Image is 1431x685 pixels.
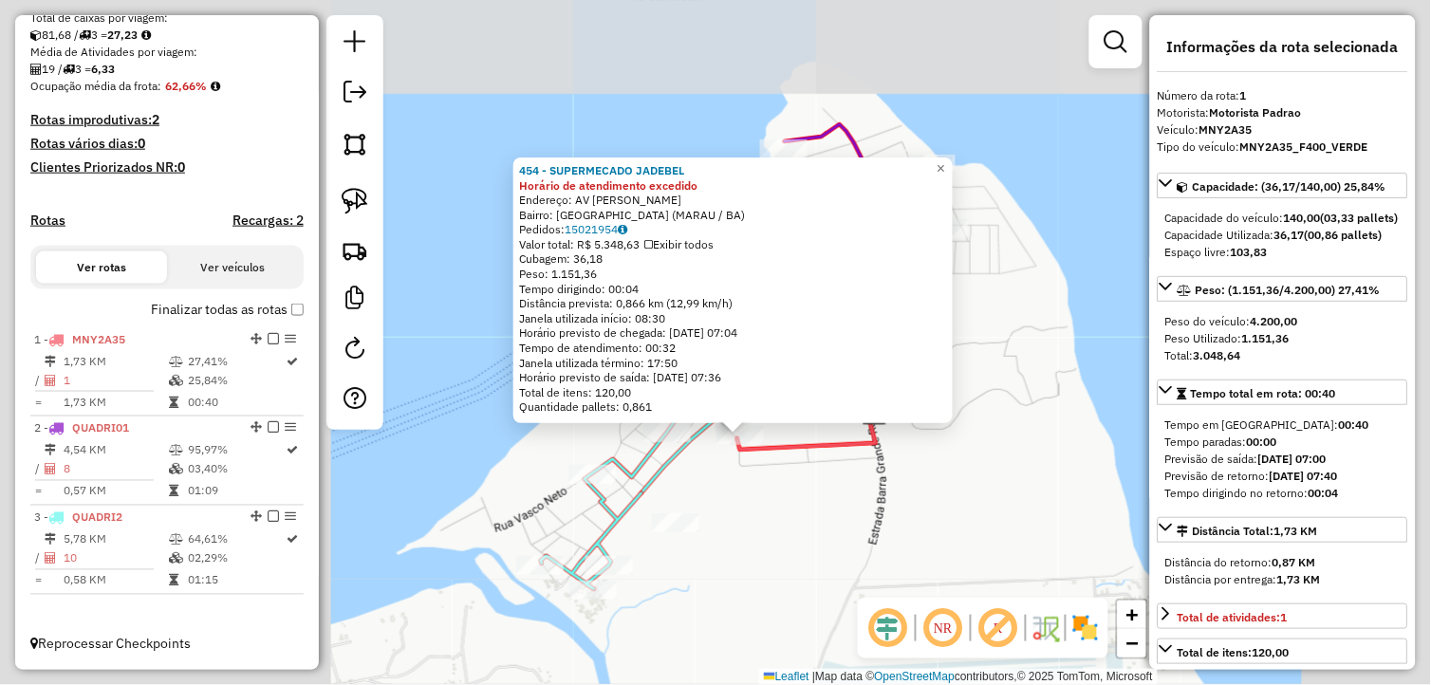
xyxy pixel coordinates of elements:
a: Capacidade: (36,17/140,00) 25,84% [1158,173,1408,198]
i: Distância Total [45,356,56,367]
span: Total de atividades: [1178,610,1288,624]
em: Alterar sequência das rotas [251,422,262,434]
td: 10 [63,549,168,568]
div: Capacidade Utilizada: [1165,227,1401,244]
div: Número da rota: [1158,87,1408,104]
a: Leaflet [764,670,809,683]
h4: Informações da rota selecionada [1158,38,1408,56]
strong: 120,00 [1253,645,1290,659]
div: Tempo paradas: [1165,434,1401,451]
div: Média de Atividades por viagem: [30,44,304,61]
strong: 1.151,36 [1242,331,1290,345]
div: Pedidos: [519,222,947,237]
img: Selecionar atividades - polígono [342,131,368,157]
td: 00:40 [187,393,286,412]
a: Peso: (1.151,36/4.200,00) 27,41% [1158,276,1408,302]
span: 2 - [34,421,129,435]
div: Peso: 1.151,36 [519,267,947,282]
i: Distância Total [45,445,56,456]
td: 25,84% [187,371,286,390]
div: Previsão de saída: [1165,451,1401,468]
td: 0,58 KM [63,571,168,590]
strong: Horário de atendimento excedido [519,178,697,193]
a: Tempo total em rota: 00:40 [1158,380,1408,405]
span: | [812,670,815,683]
a: Exibir filtros [1097,23,1135,61]
div: Capacidade: (36,17/140,00) 25,84% [1158,202,1408,268]
div: Total de caixas por viagem: [30,9,304,27]
a: Total de itens:120,00 [1158,639,1408,664]
div: Map data © contributors,© 2025 TomTom, Microsoft [759,669,1158,685]
a: Zoom out [1118,629,1146,657]
span: + [1126,602,1139,626]
div: Quantidade pallets: 0,861 [519,399,947,415]
strong: 0,87 KM [1273,555,1316,569]
td: = [34,393,44,412]
i: % de utilização do peso [169,445,183,456]
i: Distância Total [45,534,56,546]
td: 1,73 KM [63,352,168,371]
td: 03,40% [187,460,286,479]
strong: 62,66% [165,79,207,93]
h4: Clientes Priorizados NR: [30,159,304,176]
td: 0,57 KM [63,482,168,501]
strong: 36,17 [1274,228,1305,242]
div: Distância do retorno: [1165,554,1401,571]
a: Exportar sessão [336,73,374,116]
i: Meta Caixas/viagem: 1,00 Diferença: 26,23 [141,29,151,41]
div: Distância por entrega: [1165,571,1401,588]
em: Alterar sequência das rotas [251,333,262,344]
input: Finalizar todas as rotas [291,304,304,316]
em: Opções [285,511,296,523]
span: Reprocessar Checkpoints [30,636,191,653]
i: Tempo total em rota [169,575,178,586]
strong: 00:00 [1247,435,1277,449]
span: Capacidade: (36,17/140,00) 25,84% [1193,179,1386,194]
strong: 00:40 [1339,417,1369,432]
i: % de utilização da cubagem [169,553,183,565]
span: MNY2A35 [72,332,125,346]
div: Distância Total: [1178,523,1318,540]
td: / [34,549,44,568]
div: Tempo dirigindo: 00:04 [519,282,947,297]
strong: 0 [138,135,145,152]
a: Zoom in [1118,601,1146,629]
div: Previsão de retorno: [1165,468,1401,485]
td: 01:15 [187,571,286,590]
a: 454 - SUPERMECADO JADEBEL [519,163,684,177]
img: Fluxo de ruas [1031,613,1061,643]
td: 01:09 [187,482,286,501]
a: Reroteirizar Sessão [336,329,374,372]
em: Finalizar rota [268,422,279,434]
span: 3 - [34,510,122,525]
td: = [34,482,44,501]
td: 8 [63,460,168,479]
i: Total de Atividades [45,375,56,386]
span: QUADRI2 [72,510,122,525]
span: Peso do veículo: [1165,314,1298,328]
label: Finalizar todas as rotas [151,300,304,320]
strong: 1,73 KM [1277,572,1321,586]
i: Rota otimizada [288,445,299,456]
i: % de utilização da cubagem [169,464,183,475]
td: 4,54 KM [63,441,168,460]
td: 02,29% [187,549,286,568]
div: Horário previsto de saída: [DATE] 07:36 [519,370,947,385]
span: − [1126,631,1139,655]
span: Ocultar NR [920,605,966,651]
img: Exibir/Ocultar setores [1070,613,1101,643]
a: OpenStreetMap [875,670,956,683]
div: Endereço: AV [PERSON_NAME] [519,193,947,208]
strong: Motorista Padrao [1210,105,1302,120]
em: Alterar sequência das rotas [251,511,262,523]
strong: 1 [1240,88,1247,102]
div: Peso Utilizado: [1165,330,1401,347]
td: 64,61% [187,530,286,549]
div: Veículo: [1158,121,1408,139]
i: Total de rotas [63,64,75,75]
div: Tempo em [GEOGRAPHIC_DATA]: [1165,417,1401,434]
span: Exibir todos [644,237,714,251]
div: Valor total: R$ 5.348,63 [519,237,947,252]
strong: 6,33 [91,62,115,76]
